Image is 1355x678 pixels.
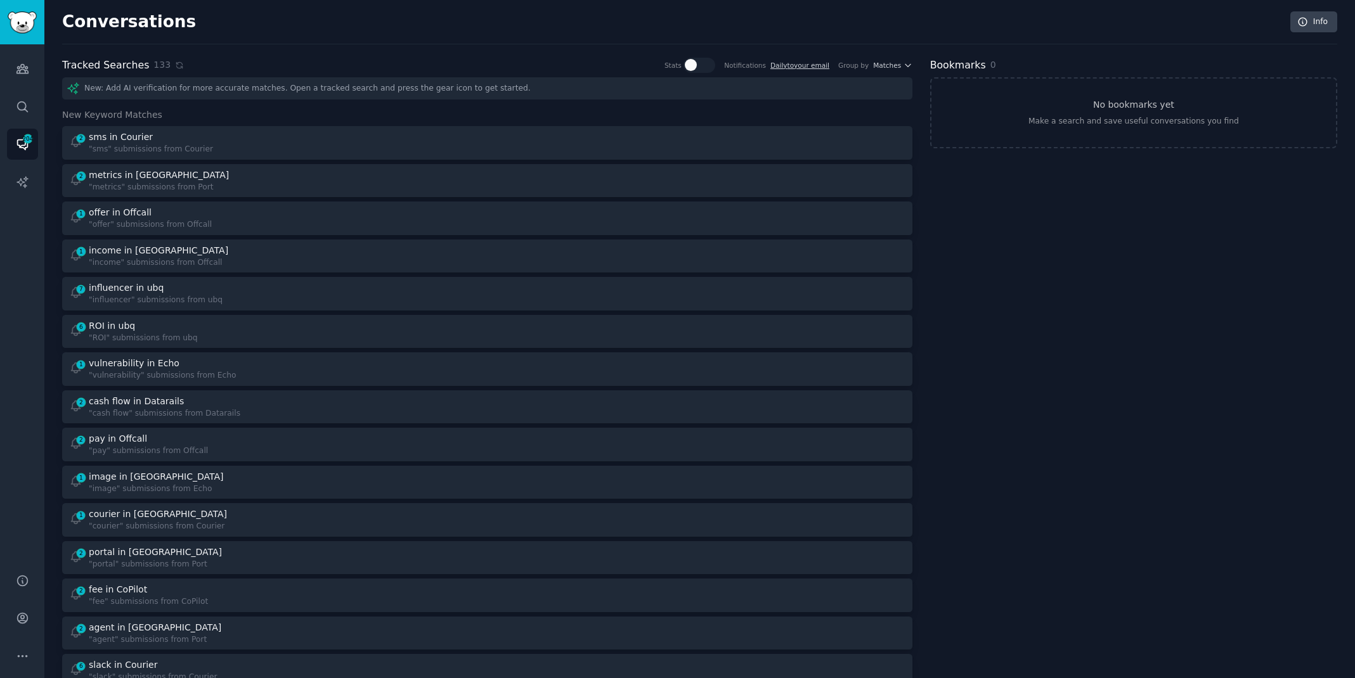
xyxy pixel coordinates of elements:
[153,58,171,72] span: 133
[62,352,912,386] a: 1vulnerability in Echo"vulnerability" submissions from Echo
[89,521,229,532] div: "courier" submissions from Courier
[75,511,87,520] span: 1
[62,12,196,32] h2: Conversations
[75,398,87,407] span: 2
[89,206,152,219] div: offer in Offcall
[62,277,912,310] a: 7influencer in ubq"influencer" submissions from ubq
[724,61,766,70] div: Notifications
[62,466,912,499] a: 1image in [GEOGRAPHIC_DATA]"image" submissions from Echo
[62,428,912,461] a: 2pay in Offcall"pay" submissions from Offcall
[75,586,87,595] span: 2
[89,219,212,231] div: "offer" submissions from Offcall
[62,240,912,273] a: 1income in [GEOGRAPHIC_DATA]"income" submissions from Offcall
[89,257,231,269] div: "income" submissions from Offcall
[1028,116,1239,127] div: Make a search and save useful conversations you find
[770,61,829,69] a: Dailytoyour email
[75,247,87,256] span: 1
[1093,98,1174,112] h3: No bookmarks yet
[89,508,227,521] div: courier in [GEOGRAPHIC_DATA]
[89,634,224,646] div: "agent" submissions from Port
[75,172,87,181] span: 2
[89,408,240,419] div: "cash flow" submissions from Datarails
[873,61,912,70] button: Matches
[89,583,147,596] div: fee in CoPilot
[89,281,164,295] div: influencer in ubq
[75,134,87,143] span: 2
[75,473,87,482] span: 1
[89,621,221,634] div: agent in [GEOGRAPHIC_DATA]
[930,77,1337,148] a: No bookmarks yetMake a search and save useful conversations you find
[75,624,87,633] span: 2
[62,579,912,612] a: 2fee in CoPilot"fee" submissions from CoPilot
[89,182,231,193] div: "metrics" submissions from Port
[89,596,208,608] div: "fee" submissions from CoPilot
[62,58,149,74] h2: Tracked Searches
[89,144,213,155] div: "sms" submissions from Courier
[89,432,147,445] div: pay in Offcall
[838,61,869,70] div: Group by
[62,201,912,235] a: 1offer in Offcall"offer" submissions from Offcall
[62,77,912,99] div: New: Add AI verification for more accurate matches. Open a tracked search and press the gear icon...
[8,11,37,34] img: GummySearch logo
[89,244,228,257] div: income in [GEOGRAPHIC_DATA]
[89,131,153,144] div: sms in Courier
[665,61,682,70] div: Stats
[75,285,87,293] span: 7
[62,390,912,424] a: 2cash flow in Datarails"cash flow" submissions from Datarails
[89,445,208,457] div: "pay" submissions from Offcall
[1290,11,1337,33] a: Info
[89,357,179,370] div: vulnerability in Echo
[75,323,87,331] span: 6
[7,129,38,160] a: 204
[62,617,912,650] a: 2agent in [GEOGRAPHIC_DATA]"agent" submissions from Port
[62,503,912,537] a: 1courier in [GEOGRAPHIC_DATA]"courier" submissions from Courier
[62,126,912,160] a: 2sms in Courier"sms" submissions from Courier
[75,360,87,369] span: 1
[75,549,87,558] span: 2
[89,169,229,182] div: metrics in [GEOGRAPHIC_DATA]
[89,658,157,672] div: slack in Courier
[89,319,135,333] div: ROI in ubq
[22,134,34,143] span: 204
[75,209,87,218] span: 1
[89,470,223,483] div: image in [GEOGRAPHIC_DATA]
[930,58,986,74] h2: Bookmarks
[62,108,162,122] span: New Keyword Matches
[75,435,87,444] span: 2
[62,315,912,349] a: 6ROI in ubq"ROI" submissions from ubq
[89,483,226,495] div: "image" submissions from Echo
[89,559,224,570] div: "portal" submissions from Port
[89,333,198,344] div: "ROI" submissions from ubq
[873,61,901,70] span: Matches
[89,370,237,381] div: "vulnerability" submissions from Echo
[75,662,87,670] span: 6
[89,546,222,559] div: portal in [GEOGRAPHIC_DATA]
[62,541,912,575] a: 2portal in [GEOGRAPHIC_DATA]"portal" submissions from Port
[990,60,996,70] span: 0
[62,164,912,198] a: 2metrics in [GEOGRAPHIC_DATA]"metrics" submissions from Port
[89,295,223,306] div: "influencer" submissions from ubq
[89,395,184,408] div: cash flow in Datarails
